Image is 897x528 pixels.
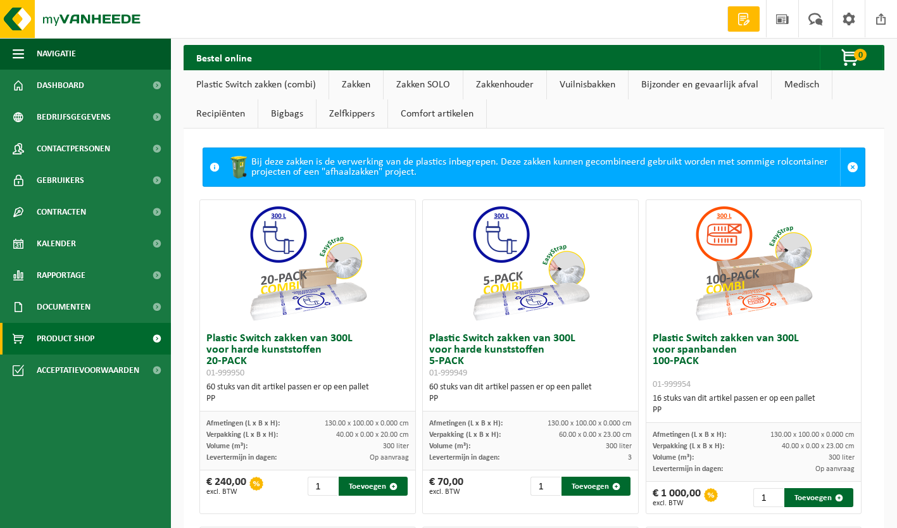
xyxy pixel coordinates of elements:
input: 1 [308,477,337,496]
span: Acceptatievoorwaarden [37,355,139,386]
div: 16 stuks van dit artikel passen er op een pallet [653,393,855,416]
input: 1 [753,488,783,507]
span: Product Shop [37,323,94,355]
h2: Bestel online [184,45,265,70]
span: 3 [628,454,632,462]
span: 40.00 x 0.00 x 23.00 cm [782,443,855,450]
span: Levertermijn in dagen: [429,454,499,462]
a: Sluit melding [840,148,865,186]
span: 0 [854,49,867,61]
div: € 240,00 [206,477,246,496]
span: Afmetingen (L x B x H): [429,420,503,427]
span: 130.00 x 100.00 x 0.000 cm [770,431,855,439]
span: 01-999954 [653,380,691,389]
span: Dashboard [37,70,84,101]
h3: Plastic Switch zakken van 300L voor spanbanden 100-PACK [653,333,855,390]
button: Toevoegen [561,477,630,496]
span: 300 liter [829,454,855,462]
span: Navigatie [37,38,76,70]
div: PP [429,393,631,405]
span: excl. BTW [206,488,246,496]
div: Bij deze zakken is de verwerking van de plastics inbegrepen. Deze zakken kunnen gecombineerd gebr... [226,148,840,186]
span: Levertermijn in dagen: [206,454,277,462]
span: 01-999950 [206,368,244,378]
span: Afmetingen (L x B x H): [206,420,280,427]
span: Verpakking (L x B x H): [206,431,278,439]
h3: Plastic Switch zakken van 300L voor harde kunststoffen 5-PACK [429,333,631,379]
span: excl. BTW [429,488,463,496]
div: 60 stuks van dit artikel passen er op een pallet [206,382,408,405]
input: 1 [530,477,560,496]
button: Toevoegen [784,488,853,507]
img: 01-999949 [467,200,594,327]
span: Op aanvraag [815,465,855,473]
span: Volume (m³): [653,454,694,462]
span: Op aanvraag [370,454,409,462]
span: 300 liter [383,443,409,450]
span: 01-999949 [429,368,467,378]
span: Bedrijfsgegevens [37,101,111,133]
div: PP [653,405,855,416]
span: Gebruikers [37,165,84,196]
a: Bijzonder en gevaarlijk afval [629,70,771,99]
span: Rapportage [37,260,85,291]
span: Volume (m³): [206,443,248,450]
span: excl. BTW [653,500,701,507]
span: Verpakking (L x B x H): [429,431,501,439]
img: 01-999954 [690,200,817,327]
a: Zakken SOLO [384,70,463,99]
a: Plastic Switch zakken (combi) [184,70,329,99]
h3: Plastic Switch zakken van 300L voor harde kunststoffen 20-PACK [206,333,408,379]
span: 60.00 x 0.00 x 23.00 cm [559,431,632,439]
div: € 70,00 [429,477,463,496]
a: Recipiënten [184,99,258,129]
div: 60 stuks van dit artikel passen er op een pallet [429,382,631,405]
span: Volume (m³): [429,443,470,450]
span: Verpakking (L x B x H): [653,443,724,450]
a: Comfort artikelen [388,99,486,129]
span: Contactpersonen [37,133,110,165]
span: 300 liter [606,443,632,450]
div: € 1 000,00 [653,488,701,507]
span: Documenten [37,291,91,323]
a: Medisch [772,70,832,99]
img: WB-0240-HPE-GN-50.png [226,154,251,180]
span: Afmetingen (L x B x H): [653,431,726,439]
a: Zakkenhouder [463,70,546,99]
a: Zakken [329,70,383,99]
div: PP [206,393,408,405]
span: Levertermijn in dagen: [653,465,723,473]
span: Kalender [37,228,76,260]
a: Vuilnisbakken [547,70,628,99]
button: Toevoegen [339,477,408,496]
span: 130.00 x 100.00 x 0.000 cm [325,420,409,427]
button: 0 [820,45,883,70]
a: Bigbags [258,99,316,129]
img: 01-999950 [244,200,371,327]
a: Zelfkippers [317,99,387,129]
span: Contracten [37,196,86,228]
span: 40.00 x 0.00 x 20.00 cm [336,431,409,439]
span: 130.00 x 100.00 x 0.000 cm [548,420,632,427]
